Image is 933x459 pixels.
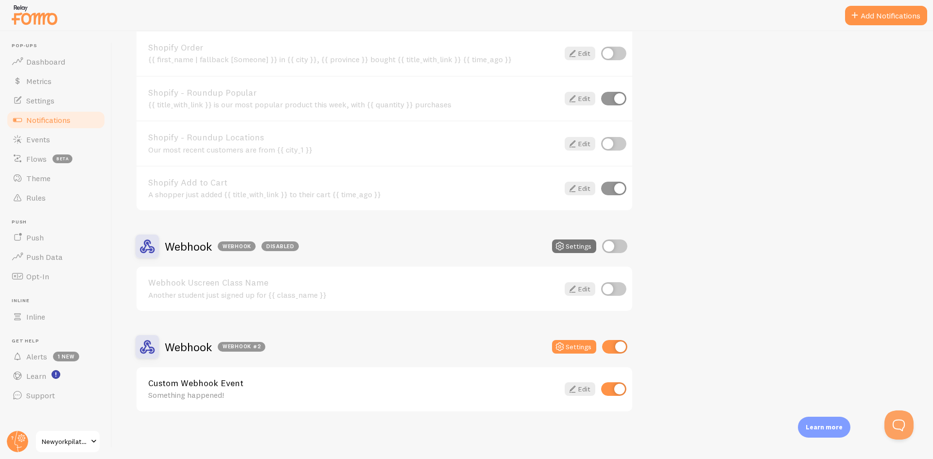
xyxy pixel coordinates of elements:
[136,335,159,358] img: Webhook
[218,342,265,352] div: Webhook #2
[26,57,65,67] span: Dashboard
[26,193,46,203] span: Rules
[261,241,299,251] div: Disabled
[148,190,559,199] div: A shopper just added {{ title_with_link }} to their cart {{ time_ago }}
[148,178,559,187] a: Shopify Add to Cart
[552,239,596,253] button: Settings
[552,340,596,354] button: Settings
[6,71,106,91] a: Metrics
[565,92,595,105] a: Edit
[26,173,51,183] span: Theme
[6,130,106,149] a: Events
[6,110,106,130] a: Notifications
[26,312,45,322] span: Inline
[798,417,850,438] div: Learn more
[6,52,106,71] a: Dashboard
[218,241,256,251] div: Webhook
[26,115,70,125] span: Notifications
[884,410,914,440] iframe: Help Scout Beacon - Open
[565,382,595,396] a: Edit
[6,307,106,326] a: Inline
[53,352,79,361] span: 1 new
[12,43,106,49] span: Pop-ups
[148,278,559,287] a: Webhook Uscreen Class Name
[148,88,559,97] a: Shopify - Roundup Popular
[6,267,106,286] a: Opt-In
[6,247,106,267] a: Push Data
[26,391,55,400] span: Support
[565,282,595,296] a: Edit
[12,298,106,304] span: Inline
[165,239,299,254] h2: Webhook
[136,235,159,258] img: Webhook
[148,100,559,109] div: {{ title_with_link }} is our most popular product this week, with {{ quantity }} purchases
[565,137,595,151] a: Edit
[148,43,559,52] a: Shopify Order
[6,366,106,386] a: Learn
[26,371,46,381] span: Learn
[12,338,106,344] span: Get Help
[35,430,101,453] a: Newyorkpilates
[148,133,559,142] a: Shopify - Roundup Locations
[148,290,559,299] div: Another student just signed up for {{ class_name }}
[26,76,52,86] span: Metrics
[12,219,106,225] span: Push
[6,228,106,247] a: Push
[26,154,47,164] span: Flows
[565,182,595,195] a: Edit
[26,135,50,144] span: Events
[52,370,60,379] svg: <p>Watch New Feature Tutorials!</p>
[148,379,559,388] a: Custom Webhook Event
[165,340,265,355] h2: Webhook
[10,2,59,27] img: fomo-relay-logo-orange.svg
[148,145,559,154] div: Our most recent customers are from {{ city_1 }}
[52,154,72,163] span: beta
[42,436,88,447] span: Newyorkpilates
[6,188,106,207] a: Rules
[806,423,843,432] p: Learn more
[565,47,595,60] a: Edit
[26,272,49,281] span: Opt-In
[6,91,106,110] a: Settings
[148,55,559,64] div: {{ first_name | fallback [Someone] }} in {{ city }}, {{ province }} bought {{ title_with_link }} ...
[6,386,106,405] a: Support
[26,233,44,242] span: Push
[26,252,63,262] span: Push Data
[26,352,47,361] span: Alerts
[148,391,559,399] div: Something happened!
[6,347,106,366] a: Alerts 1 new
[26,96,54,105] span: Settings
[6,149,106,169] a: Flows beta
[6,169,106,188] a: Theme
